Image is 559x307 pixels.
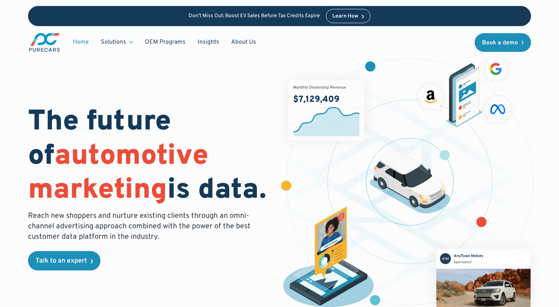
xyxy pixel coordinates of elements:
[101,38,126,46] div: Solutions
[28,211,255,242] p: Reach new shoppers and nurture existing clients through an omni-channel advertising approach comb...
[67,35,95,49] a: Home
[414,54,515,127] img: ads on social media and advertising partners
[35,258,87,264] div: Talk to an expert
[28,251,100,270] a: Talk to an expert
[225,35,262,49] a: About Us
[28,32,61,53] a: main
[326,9,370,23] a: Learn How
[370,150,450,213] img: illustration of a vehicle
[288,80,364,141] img: chart showing monthly dealership revenue of $7m
[28,106,271,208] h1: The future of is data.
[28,32,61,53] img: purecars logo
[28,139,208,209] span: automotive marketing
[192,35,225,49] a: Insights
[482,40,518,46] div: Book a demo
[189,13,320,19] p: Don’t Miss Out: Boost EV Sales Before Tax Credits Expire
[332,14,358,19] div: Learn How
[475,33,531,52] a: Book a demo
[139,35,192,49] a: OEM Programs
[95,35,139,49] div: Solutions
